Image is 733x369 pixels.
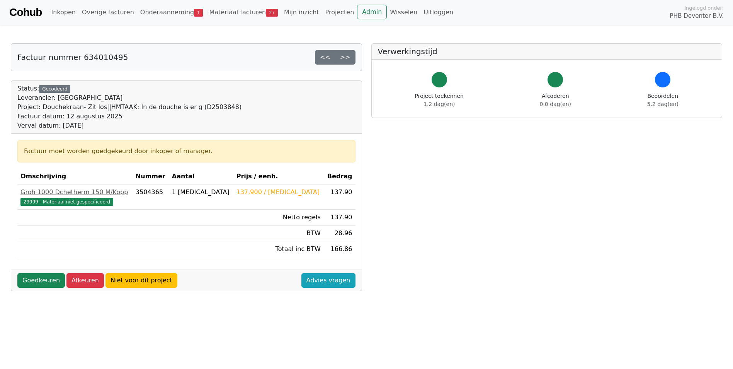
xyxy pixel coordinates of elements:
[39,85,70,93] div: Gecodeerd
[236,188,321,197] div: 137.900 / [MEDICAL_DATA]
[17,121,241,130] div: Verval datum: [DATE]
[17,93,241,102] div: Leverancier: [GEOGRAPHIC_DATA]
[172,188,230,197] div: 1 [MEDICAL_DATA]
[20,198,113,206] span: 29999 - Materiaal niet gespecificeerd
[266,9,278,17] span: 27
[322,5,357,20] a: Projecten
[137,5,206,20] a: Onderaanneming1
[17,273,65,288] a: Goedkeuren
[335,50,355,65] a: >>
[420,5,456,20] a: Uitloggen
[301,273,355,288] a: Advies vragen
[670,12,724,20] span: PHB Deventer B.V.
[684,4,724,12] span: Ingelogd onder:
[17,169,133,184] th: Omschrijving
[324,241,355,257] td: 166.86
[133,184,169,210] td: 3504365
[357,5,387,19] a: Admin
[233,210,324,226] td: Netto regels
[17,84,241,130] div: Status:
[105,273,177,288] a: Niet voor dit project
[324,169,355,184] th: Bedrag
[17,102,241,112] div: Project: Douchekraan- Zit los||HMTAAK: In de douche is er g (D2503848)
[324,184,355,210] td: 137.90
[324,226,355,241] td: 28.96
[315,50,335,65] a: <<
[233,226,324,241] td: BTW
[194,9,203,17] span: 1
[387,5,420,20] a: Wisselen
[324,210,355,226] td: 137.90
[423,101,455,107] span: 1.2 dag(en)
[169,169,233,184] th: Aantal
[66,273,104,288] a: Afkeuren
[647,101,679,107] span: 5.2 dag(en)
[415,92,464,108] div: Project toekennen
[378,47,716,56] h5: Verwerkingstijd
[17,53,128,62] h5: Factuur nummer 634010495
[9,3,42,22] a: Cohub
[233,169,324,184] th: Prijs / eenh.
[17,112,241,121] div: Factuur datum: 12 augustus 2025
[20,188,129,197] div: Groh 1000 Dchetherm 150 M/Kopp
[20,188,129,206] a: Groh 1000 Dchetherm 150 M/Kopp29999 - Materiaal niet gespecificeerd
[206,5,281,20] a: Materiaal facturen27
[233,241,324,257] td: Totaal inc BTW
[540,92,571,108] div: Afcoderen
[48,5,78,20] a: Inkopen
[540,101,571,107] span: 0.0 dag(en)
[133,169,169,184] th: Nummer
[281,5,322,20] a: Mijn inzicht
[647,92,679,108] div: Beoordelen
[79,5,137,20] a: Overige facturen
[24,147,349,156] div: Factuur moet worden goedgekeurd door inkoper of manager.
